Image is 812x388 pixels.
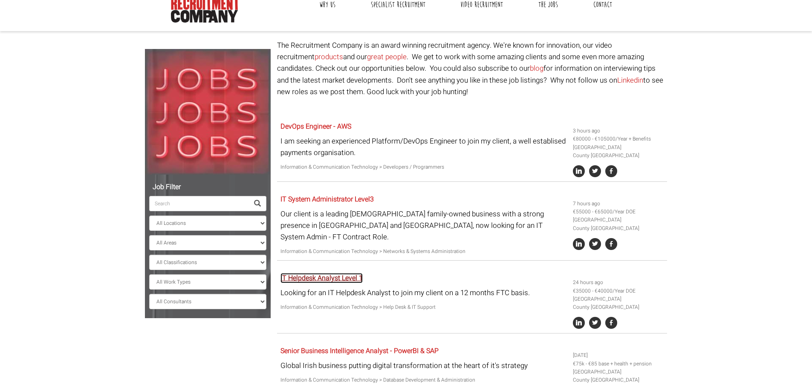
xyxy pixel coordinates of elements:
a: Linkedin [617,75,643,86]
li: 7 hours ago [573,200,664,208]
li: €80000 - €105000/Year + Benefits [573,135,664,143]
p: Our client is a leading [DEMOGRAPHIC_DATA] family-owned business with a strong presence in [GEOGR... [280,208,566,243]
p: Looking for an IT Helpdesk Analyst to join my client on a 12 months FTC basis. [280,287,566,299]
a: DevOps Engineer - AWS [280,121,351,132]
p: Information & Communication Technology > Help Desk & IT Support [280,303,566,311]
li: [GEOGRAPHIC_DATA] County [GEOGRAPHIC_DATA] [573,144,664,160]
p: The Recruitment Company is an award winning recruitment agency. We're known for innovation, our v... [277,40,667,98]
p: Information & Communication Technology > Developers / Programmers [280,163,566,171]
p: Global Irish business putting digital transformation at the heart of it's strategy [280,360,566,371]
li: €55000 - €65000/Year DOE [573,208,664,216]
h5: Job Filter [149,184,266,191]
li: [GEOGRAPHIC_DATA] County [GEOGRAPHIC_DATA] [573,368,664,384]
a: IT System Administrator Level3 [280,194,374,204]
li: [DATE] [573,351,664,359]
img: Jobs, Jobs, Jobs [145,49,271,175]
p: Information & Communication Technology > Networks & Systems Administration [280,247,566,256]
a: Senior Business Intelligence Analyst - PowerBI & SAP [280,346,439,356]
a: IT Helpdesk Analyst Level 1 [280,273,363,283]
li: [GEOGRAPHIC_DATA] County [GEOGRAPHIC_DATA] [573,295,664,311]
p: Information & Communication Technology > Database Development & Administration [280,376,566,384]
li: €75k - €85 base + health + pension [573,360,664,368]
a: products [315,52,343,62]
li: [GEOGRAPHIC_DATA] County [GEOGRAPHIC_DATA] [573,216,664,232]
li: €35000 - €40000/Year DOE [573,287,664,295]
input: Search [149,196,249,211]
li: 3 hours ago [573,127,664,135]
p: I am seeking an experienced Platform/DevOps Engineer to join my client, a well establised payment... [280,135,566,158]
li: 24 hours ago [573,279,664,287]
a: blog [530,63,543,74]
a: great people [367,52,407,62]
